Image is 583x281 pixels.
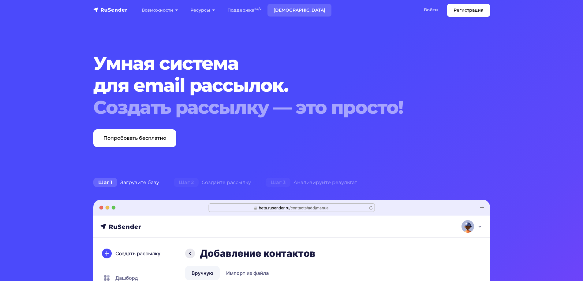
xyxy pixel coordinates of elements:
a: [DEMOGRAPHIC_DATA] [267,4,331,17]
a: Попробовать бесплатно [93,129,176,147]
div: Анализируйте результат [258,176,364,189]
span: Шаг 3 [266,178,290,187]
span: Шаг 2 [174,178,199,187]
div: Создать рассылку — это просто! [93,96,456,118]
span: Шаг 1 [93,178,117,187]
a: Возможности [136,4,184,17]
div: Загрузите базу [86,176,166,189]
a: Войти [418,4,444,16]
a: Регистрация [447,4,490,17]
img: RuSender [93,7,128,13]
div: Создайте рассылку [166,176,258,189]
h1: Умная система для email рассылок. [93,52,456,118]
a: Поддержка24/7 [221,4,267,17]
sup: 24/7 [254,7,261,11]
a: Ресурсы [184,4,221,17]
